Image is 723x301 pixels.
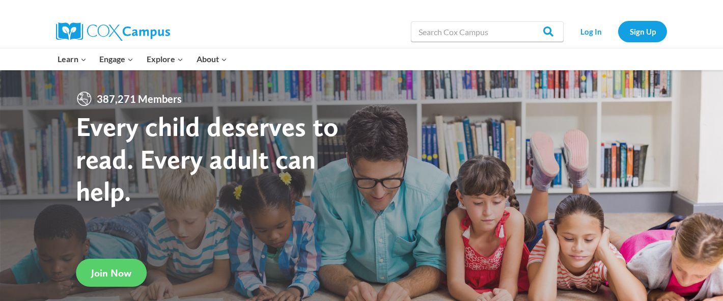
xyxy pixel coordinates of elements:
span: Explore [147,52,183,66]
span: 387,271 Members [93,91,186,107]
nav: Secondary Navigation [569,21,667,42]
span: Join Now [91,267,131,279]
a: Log In [569,21,613,42]
a: Sign Up [618,21,667,42]
span: Learn [58,52,87,66]
nav: Primary Navigation [51,48,233,70]
strong: Every child deserves to read. Every adult can help. [76,110,339,207]
span: Engage [99,52,133,66]
img: Cox Campus [56,22,170,41]
a: Join Now [76,259,147,287]
span: About [197,52,227,66]
input: Search Cox Campus [411,21,564,42]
